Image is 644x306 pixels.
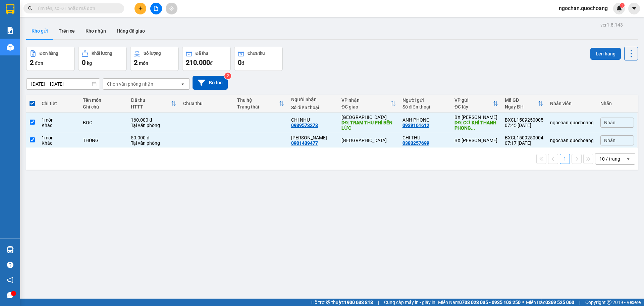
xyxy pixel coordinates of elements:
span: ⚪️ [522,301,524,304]
button: caret-down [628,3,640,14]
div: [GEOGRAPHIC_DATA] [341,115,396,120]
button: Đơn hàng2đơn [26,47,75,71]
div: DĐ: TRẠM THU PHÍ BẾN LỨC [341,120,396,131]
span: aim [169,6,174,11]
span: DĐ: [6,35,15,42]
span: Miền Nam [438,299,521,306]
div: 160.000 đ [131,117,176,123]
img: icon-new-feature [616,5,622,11]
div: 10 / trang [599,156,620,162]
div: Thu hộ [237,97,279,103]
div: Chưa thu [183,101,230,106]
div: Nhân viên [550,101,594,106]
div: BXCL1509250004 [505,135,543,140]
span: notification [7,277,13,283]
div: ĐC lấy [454,104,493,110]
div: 07:17 [DATE] [505,140,543,146]
div: ngochan.quochoang [550,138,594,143]
span: | [378,299,379,306]
span: 2 [30,58,34,67]
div: Đã thu [131,97,171,103]
sup: 1 [620,3,625,8]
div: Đã thu [196,51,208,56]
div: VP gửi [454,97,493,103]
div: ngochan.quochoang [550,120,594,125]
span: question-circle [7,262,13,268]
span: 0 [238,58,241,67]
input: Tìm tên, số ĐT hoặc mã đơn [37,5,116,12]
div: Mã GD [505,97,538,103]
span: 1 [621,3,623,8]
span: | [579,299,580,306]
strong: 1900 633 818 [344,300,373,305]
div: CHỊ NHƯ [291,117,335,123]
span: Cung cấp máy in - giấy in: [384,299,436,306]
th: Toggle SortBy [127,95,179,113]
img: warehouse-icon [7,44,14,51]
button: Kho gửi [26,23,53,39]
div: VP nhận [341,97,390,103]
div: Đơn hàng [40,51,58,56]
span: Gửi: [6,6,16,13]
button: Đã thu210.000đ [182,47,231,71]
div: ĐC giao [341,104,390,110]
span: Nhãn [604,120,615,125]
img: logo-vxr [6,4,14,14]
span: message [7,292,13,298]
button: file-add [150,3,162,14]
div: ANH PHONG [6,14,103,22]
span: file-add [154,6,158,11]
div: 1 món [42,117,76,123]
sup: 2 [224,73,231,79]
img: solution-icon [7,27,14,34]
span: kg [87,60,92,66]
div: Số điện thoại [402,104,448,110]
div: BX [PERSON_NAME] [454,115,498,120]
div: 0901439477 [291,140,318,146]
button: Chưa thu0đ [234,47,283,71]
div: ANH PHONG [402,117,448,123]
th: Toggle SortBy [338,95,399,113]
button: Hàng đã giao [111,23,150,39]
div: BX [PERSON_NAME] [454,138,498,143]
div: DĐ: CƠ KHÍ THANH PHONG 500M TỚI CHÙA LONG TẾ [454,120,498,131]
span: món [139,60,148,66]
div: 0939161612 [402,123,429,128]
strong: 0708 023 035 - 0935 103 250 [459,300,521,305]
span: CƠ KHÍ THANH PHONG 500M TỚI [GEOGRAPHIC_DATA] [6,31,103,67]
button: Kho nhận [80,23,111,39]
span: 210.000 [186,58,210,67]
div: Tại văn phòng [131,123,176,128]
div: Chưa thu [248,51,265,56]
button: plus [135,3,146,14]
span: caret-down [631,5,637,11]
div: ver 1.8.143 [600,21,623,29]
div: BX [PERSON_NAME] [6,6,103,14]
div: BXCL1509250005 [505,117,543,123]
button: 1 [560,154,570,164]
button: Khối lượng0kg [78,47,127,71]
button: Trên xe [53,23,80,39]
th: Toggle SortBy [501,95,547,113]
span: ... [471,125,475,131]
div: CHỊ THU [402,135,448,140]
button: Lên hàng [590,48,621,60]
div: Khối lượng [92,51,112,56]
div: Người nhận [291,97,335,102]
div: Số điện thoại [291,105,335,110]
div: Chọn văn phòng nhận [107,81,153,87]
div: ANH DUY [291,135,335,140]
div: Ngày ĐH [505,104,538,110]
div: Nhãn [600,101,634,106]
button: Bộ lọc [193,76,228,90]
div: Chi tiết [42,101,76,106]
div: Số lượng [144,51,161,56]
div: Tại văn phòng [131,140,176,146]
input: Select a date range. [26,79,100,89]
div: THÙNG [83,138,124,143]
div: 50.000 đ [131,135,176,140]
div: HTTT [131,104,171,110]
span: 0 [82,58,86,67]
div: Ghi chú [83,104,124,110]
svg: open [180,81,185,87]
